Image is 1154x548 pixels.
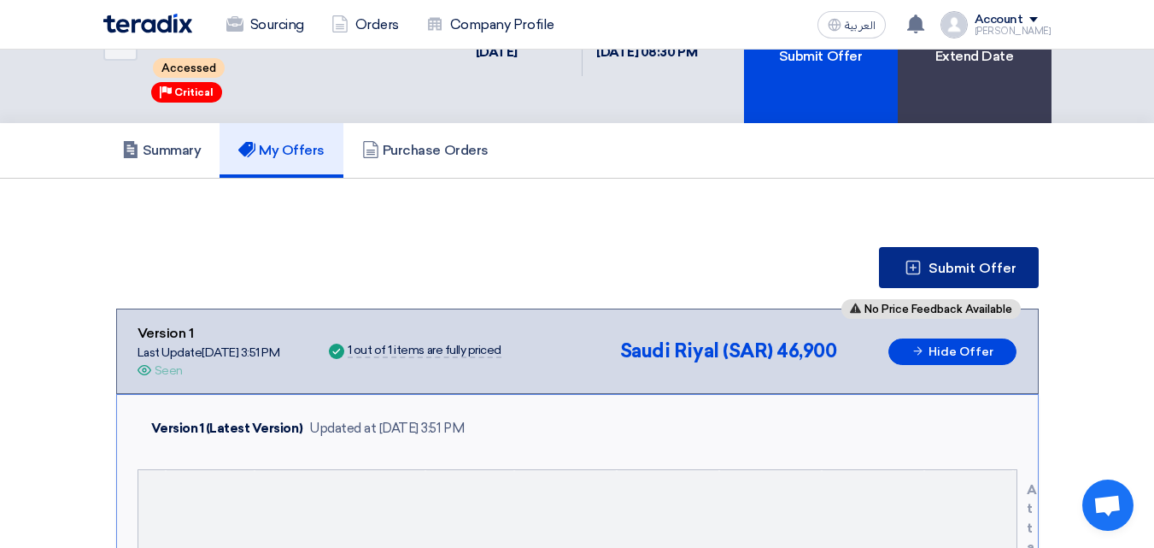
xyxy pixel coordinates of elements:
[596,43,697,62] div: [DATE] 08:30 PM
[975,27,1051,36] div: [PERSON_NAME]
[413,6,568,44] a: Company Profile
[174,86,214,98] span: Critical
[138,323,280,344] div: Version 1
[220,123,343,178] a: My Offers
[122,142,202,159] h5: Summary
[151,419,303,439] div: Version 1 (Latest Version)
[879,247,1039,288] button: Submit Offer
[213,6,318,44] a: Sourcing
[155,362,183,380] div: Seen
[864,303,1012,315] span: No Price Feedback Available
[138,344,280,362] div: Last Update [DATE] 3:51 PM
[238,142,325,159] h5: My Offers
[845,20,876,32] span: العربية
[975,13,1023,27] div: Account
[318,6,413,44] a: Orders
[940,11,968,38] img: profile_test.png
[362,142,489,159] h5: Purchase Orders
[343,123,507,178] a: Purchase Orders
[928,262,1016,275] span: Submit Offer
[309,419,464,439] div: Updated at [DATE] 3:51 PM
[776,339,836,362] span: 46,900
[348,345,501,358] div: 1 out of 1 items are fully priced
[476,43,569,62] div: [DATE]
[103,14,192,33] img: Teradix logo
[153,58,225,78] span: Accessed
[817,11,886,38] button: العربية
[1082,480,1133,531] a: Open chat
[888,339,1016,365] button: Hide Offer
[620,339,773,362] span: Saudi Riyal (SAR)
[103,123,220,178] a: Summary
